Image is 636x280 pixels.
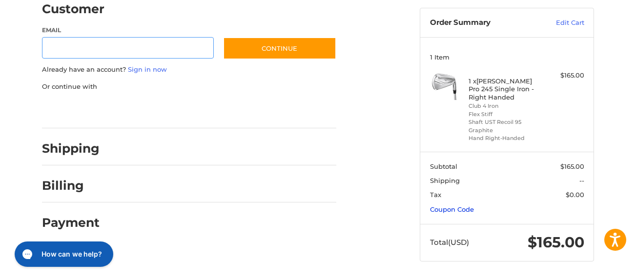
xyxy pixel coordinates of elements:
p: Or continue with [42,82,336,92]
iframe: PayPal-paypal [39,101,112,119]
iframe: PayPal-paylater [122,101,195,119]
p: Already have an account? [42,65,336,75]
iframe: Google Customer Reviews [555,254,636,280]
li: Hand Right-Handed [469,134,543,142]
li: Flex Stiff [469,110,543,119]
span: Tax [430,191,441,199]
h2: Customer [42,1,104,17]
span: Subtotal [430,162,457,170]
h2: Payment [42,215,100,230]
span: $165.00 [528,233,584,251]
h4: 1 x [PERSON_NAME] Pro 245 Single Iron - Right Handed [469,77,543,101]
span: $165.00 [560,162,584,170]
span: Total (USD) [430,238,469,247]
li: Shaft UST Recoil 95 Graphite [469,118,543,134]
a: Edit Cart [535,18,584,28]
h3: 1 Item [430,53,584,61]
a: Sign in now [128,65,167,73]
iframe: PayPal-venmo [205,101,278,119]
span: -- [579,177,584,184]
h2: Billing [42,178,99,193]
button: Continue [223,37,336,60]
li: Club 4 Iron [469,102,543,110]
a: Coupon Code [430,205,474,213]
label: Email [42,26,214,35]
iframe: Gorgias live chat messenger [10,238,116,270]
h2: Shipping [42,141,100,156]
span: Shipping [430,177,460,184]
h3: Order Summary [430,18,535,28]
div: $165.00 [546,71,584,80]
span: $0.00 [566,191,584,199]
